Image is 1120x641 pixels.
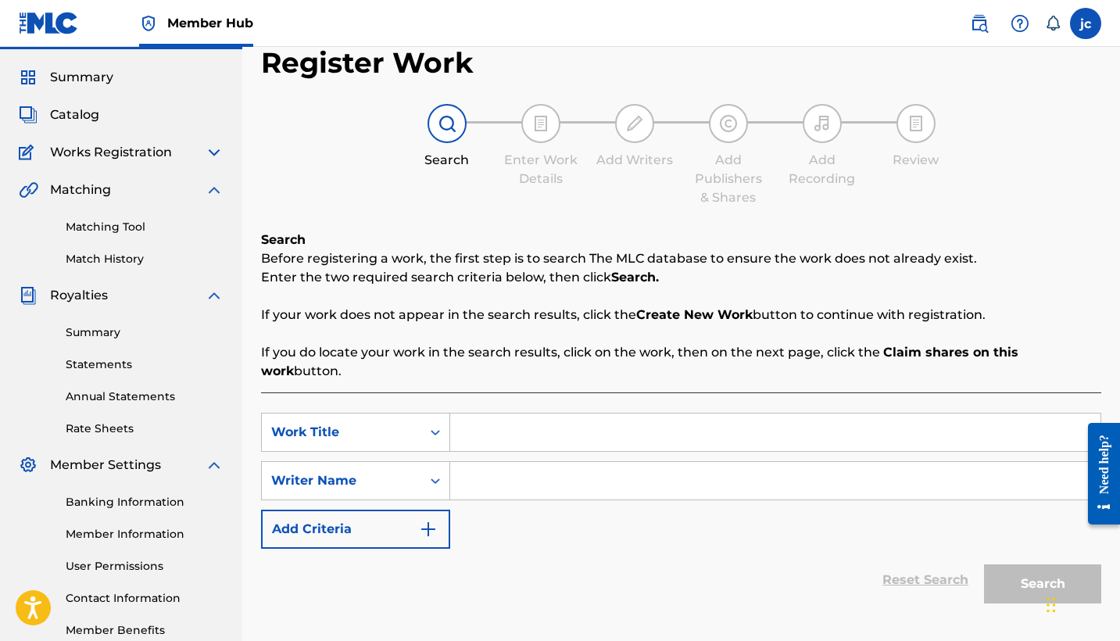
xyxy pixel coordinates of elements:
a: CatalogCatalog [19,106,99,124]
div: Drag [1047,582,1056,628]
form: Search Form [261,413,1101,611]
img: expand [205,181,224,199]
a: Statements [66,356,224,373]
a: Annual Statements [66,389,224,405]
div: Review [877,151,955,170]
a: Matching Tool [66,219,224,235]
iframe: Resource Center [1076,410,1120,539]
div: Writer Name [271,471,412,490]
span: Catalog [50,106,99,124]
a: Summary [66,324,224,341]
a: Public Search [964,8,995,39]
img: Top Rightsholder [139,14,158,33]
span: Summary [50,68,113,87]
p: Enter the two required search criteria below, then click [261,268,1101,287]
img: Summary [19,68,38,87]
div: Notifications [1045,16,1061,31]
div: Add Recording [783,151,861,188]
span: Member Settings [50,456,161,474]
img: step indicator icon for Review [907,114,925,133]
b: Search [261,232,306,247]
p: If you do locate your work in the search results, click on the work, then on the next page, click... [261,343,1101,381]
p: Before registering a work, the first step is to search The MLC database to ensure the work does n... [261,249,1101,268]
img: Catalog [19,106,38,124]
strong: Create New Work [636,307,753,322]
span: Royalties [50,286,108,305]
img: step indicator icon for Search [438,114,456,133]
img: step indicator icon for Enter Work Details [531,114,550,133]
img: expand [205,286,224,305]
a: Rate Sheets [66,421,224,437]
img: MLC Logo [19,12,79,34]
img: Works Registration [19,143,39,162]
button: Add Criteria [261,510,450,549]
img: 9d2ae6d4665cec9f34b9.svg [419,520,438,539]
a: Member Information [66,526,224,543]
a: User Permissions [66,558,224,575]
img: step indicator icon for Add Recording [813,114,832,133]
a: Match History [66,251,224,267]
img: expand [205,456,224,474]
iframe: Chat Widget [1042,566,1120,641]
a: Banking Information [66,494,224,510]
p: If your work does not appear in the search results, click the button to continue with registration. [261,306,1101,324]
img: step indicator icon for Add Publishers & Shares [719,114,738,133]
img: search [970,14,989,33]
img: help [1011,14,1029,33]
div: Enter Work Details [502,151,580,188]
div: Help [1004,8,1036,39]
a: SummarySummary [19,68,113,87]
span: Member Hub [167,14,253,32]
div: Add Publishers & Shares [689,151,768,207]
div: Search [408,151,486,170]
div: User Menu [1070,8,1101,39]
a: Contact Information [66,590,224,607]
img: Member Settings [19,456,38,474]
a: Member Benefits [66,622,224,639]
span: Matching [50,181,111,199]
h2: Register Work [261,45,474,81]
img: Royalties [19,286,38,305]
img: expand [205,143,224,162]
span: Works Registration [50,143,172,162]
strong: Search. [611,270,659,285]
div: Add Writers [596,151,674,170]
img: step indicator icon for Add Writers [625,114,644,133]
img: Matching [19,181,38,199]
div: Work Title [271,423,412,442]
